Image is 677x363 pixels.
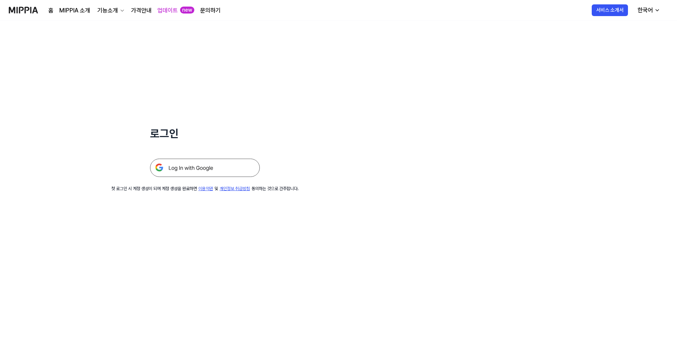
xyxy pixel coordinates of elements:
button: 기능소개 [96,6,125,15]
div: 한국어 [636,6,654,15]
a: 문의하기 [200,6,221,15]
div: 첫 로그인 시 계정 생성이 되며 계정 생성을 완료하면 및 동의하는 것으로 간주합니다. [111,186,299,192]
a: 홈 [48,6,53,15]
a: 이용약관 [198,186,213,191]
h1: 로그인 [150,126,260,141]
a: 업데이트 [157,6,178,15]
div: new [180,7,194,14]
div: 기능소개 [96,6,119,15]
a: MIPPIA 소개 [59,6,90,15]
img: 구글 로그인 버튼 [150,159,260,177]
button: 서비스 소개서 [592,4,628,16]
button: 한국어 [632,3,665,18]
a: 개인정보 취급방침 [220,186,250,191]
a: 가격안내 [131,6,152,15]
